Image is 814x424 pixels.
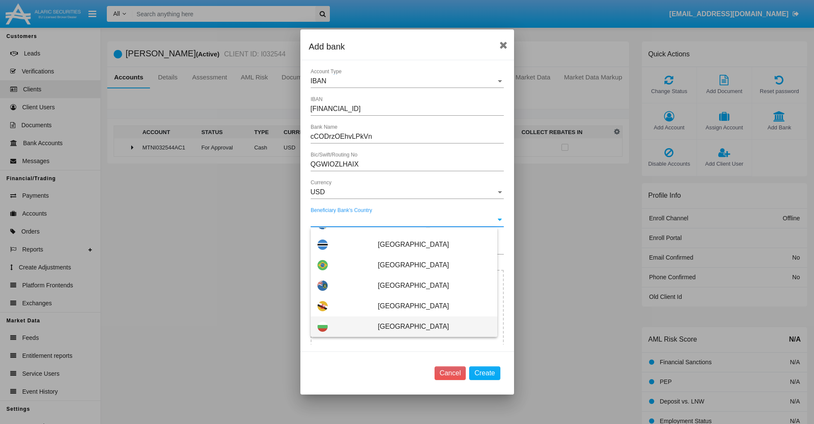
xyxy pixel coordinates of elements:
span: [GEOGRAPHIC_DATA] [378,316,490,337]
button: Create [469,366,500,380]
button: Cancel [435,366,466,380]
span: IBAN [311,77,326,85]
span: [GEOGRAPHIC_DATA] [378,275,490,296]
span: [GEOGRAPHIC_DATA] [378,255,490,275]
span: [GEOGRAPHIC_DATA] [378,296,490,316]
span: [GEOGRAPHIC_DATA] [378,234,490,255]
div: Add bank [309,40,505,53]
span: USD [311,188,325,196]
